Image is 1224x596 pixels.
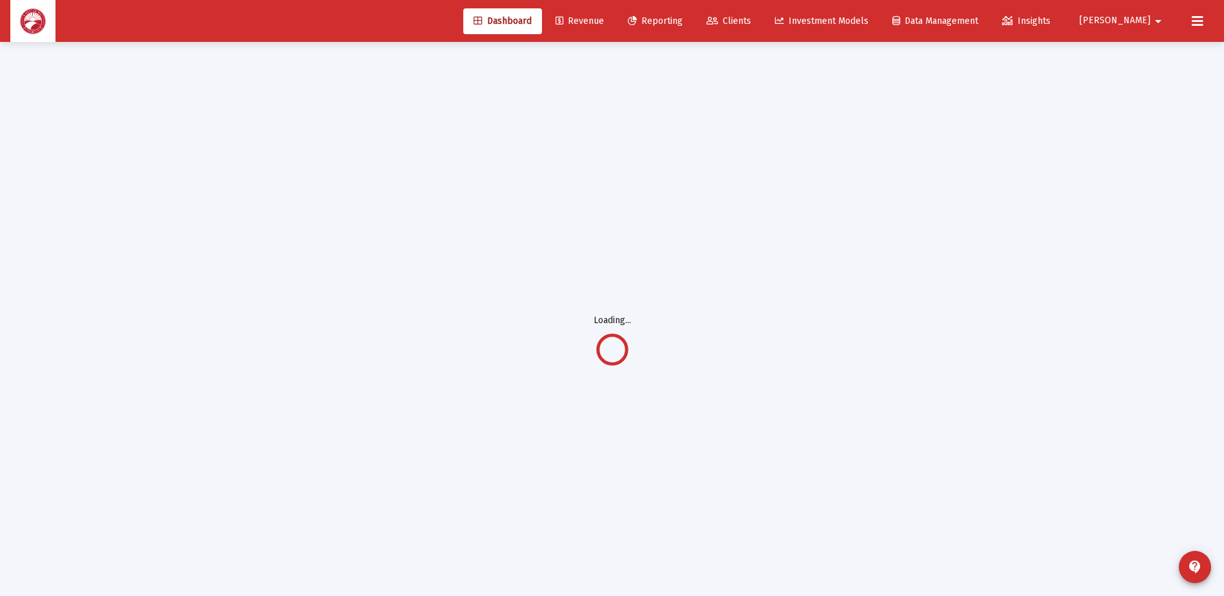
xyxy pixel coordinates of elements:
a: Dashboard [463,8,542,34]
a: Reporting [617,8,693,34]
span: Insights [1002,15,1050,26]
span: Dashboard [474,15,532,26]
a: Revenue [545,8,614,34]
span: Reporting [628,15,683,26]
a: Insights [992,8,1061,34]
mat-icon: contact_support [1187,559,1203,575]
span: Data Management [892,15,978,26]
span: Revenue [556,15,604,26]
a: Investment Models [765,8,879,34]
img: Dashboard [20,8,46,34]
a: Data Management [882,8,988,34]
button: [PERSON_NAME] [1064,8,1181,34]
span: Investment Models [775,15,868,26]
mat-icon: arrow_drop_down [1150,8,1166,34]
a: Clients [696,8,761,34]
span: Clients [707,15,751,26]
span: [PERSON_NAME] [1079,15,1150,26]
